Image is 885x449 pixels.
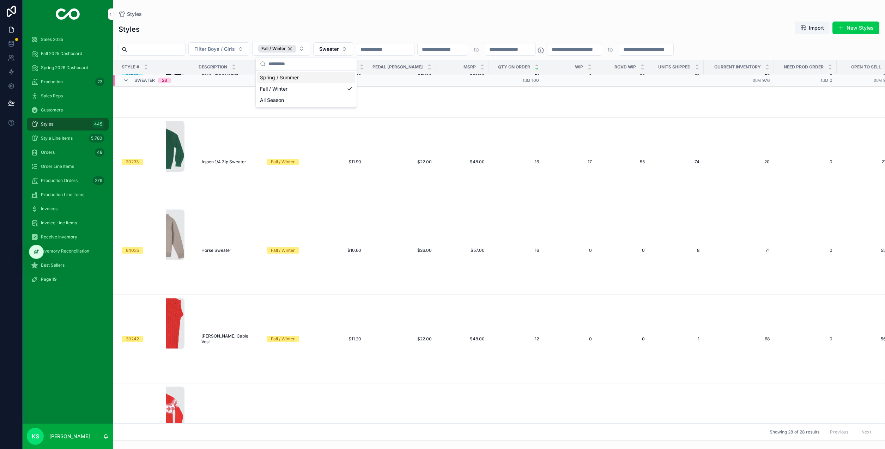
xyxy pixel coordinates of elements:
span: Production Line Items [41,192,84,198]
div: 84035 [126,247,139,254]
small: Sum [753,79,761,83]
div: 48 [95,148,104,157]
p: to [608,45,613,54]
span: Rcvd WIP [614,64,636,70]
a: $10.60 [320,245,364,256]
a: 68 [708,336,770,342]
a: Sales 2025 [27,33,109,46]
span: $22.00 [372,336,432,342]
span: Invoices [41,206,57,212]
a: $11.90 [320,156,364,168]
a: Page 19 [27,273,109,286]
a: Orders48 [27,146,109,159]
a: $12.60 [320,422,364,433]
a: Order Line Items [27,160,109,173]
a: Spring 2026 Dashboard [27,61,109,74]
span: Units Shipped [658,64,691,70]
a: 0 [778,336,832,342]
span: 0 [547,336,592,342]
span: Orders [41,150,55,155]
p: to [474,45,479,54]
span: Horse Sweater [201,248,231,253]
span: 0 [778,159,832,165]
span: Page 19 [41,277,56,282]
span: Sweater [134,78,155,83]
span: 20 [708,159,770,165]
a: Styles445 [27,118,109,131]
div: 28 [162,78,167,83]
a: Alpine 1/4 Zip Snow Flake Sweater [199,419,258,436]
a: Horse Sweater [199,245,258,256]
span: 100 [532,78,539,83]
a: Fall 2025 Dashboard [27,47,109,60]
span: Styles [41,121,53,127]
a: 0 [778,248,832,253]
a: 17 [547,159,592,165]
span: $11.20 [322,336,361,342]
a: 0 [547,248,592,253]
a: 1 [653,336,699,342]
a: Production Line Items [27,188,109,201]
a: $48.00 [440,159,485,165]
button: Unselect FALL_WINTER [258,45,296,53]
div: Fall / Winter [271,336,295,342]
div: 30233 [126,159,139,165]
span: Sales Reps [41,93,63,99]
a: $57.00 [440,248,485,253]
span: Style # [122,64,139,70]
span: Styles [127,11,142,18]
div: Fall / Winter [271,159,295,165]
span: [PERSON_NAME] Cable Vest [201,333,255,345]
a: Fall / Winter [267,336,311,342]
a: Aspen 1/4 Zip Sweater [199,156,258,168]
a: 0 [600,336,645,342]
div: 445 [92,120,104,128]
p: [PERSON_NAME] [49,433,90,440]
span: $10.60 [322,248,361,253]
span: Import [809,24,824,31]
a: 16 [493,248,539,253]
span: Production Orders [41,178,78,183]
a: 8 [653,248,699,253]
span: Description [199,64,227,70]
a: Style Line Items5,780 [27,132,109,145]
span: Best Sellers [41,262,65,268]
button: New Styles [832,22,879,34]
span: Invoice Line Items [41,220,77,226]
div: Suggestions [256,71,357,107]
span: Customers [41,107,63,113]
span: Current Inventory [714,64,761,70]
span: Spring 2026 Dashboard [41,65,88,71]
a: Best Sellers [27,259,109,272]
span: Production [41,79,63,85]
a: Sales Reps [27,90,109,102]
small: Sum [874,79,882,83]
a: $48.00 [440,336,485,342]
span: Showing 28 of 28 results [770,429,819,435]
div: Fall / Winter [271,247,295,254]
a: 12 [493,336,539,342]
a: Customers [27,104,109,116]
span: Aspen 1/4 Zip Sweater [201,159,246,165]
a: $26.00 [372,248,432,253]
span: Receive Inventory [41,234,77,240]
span: 74 [653,159,699,165]
span: Open to Sell [851,64,881,70]
a: 30233 [122,159,162,165]
a: Fall / Winter [267,247,311,254]
span: 0 [600,248,645,253]
a: $22.00 [372,159,432,165]
span: Pedal [PERSON_NAME] [372,64,423,70]
img: App logo [56,8,80,20]
small: Sum [820,79,828,83]
a: Invoices [27,202,109,215]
